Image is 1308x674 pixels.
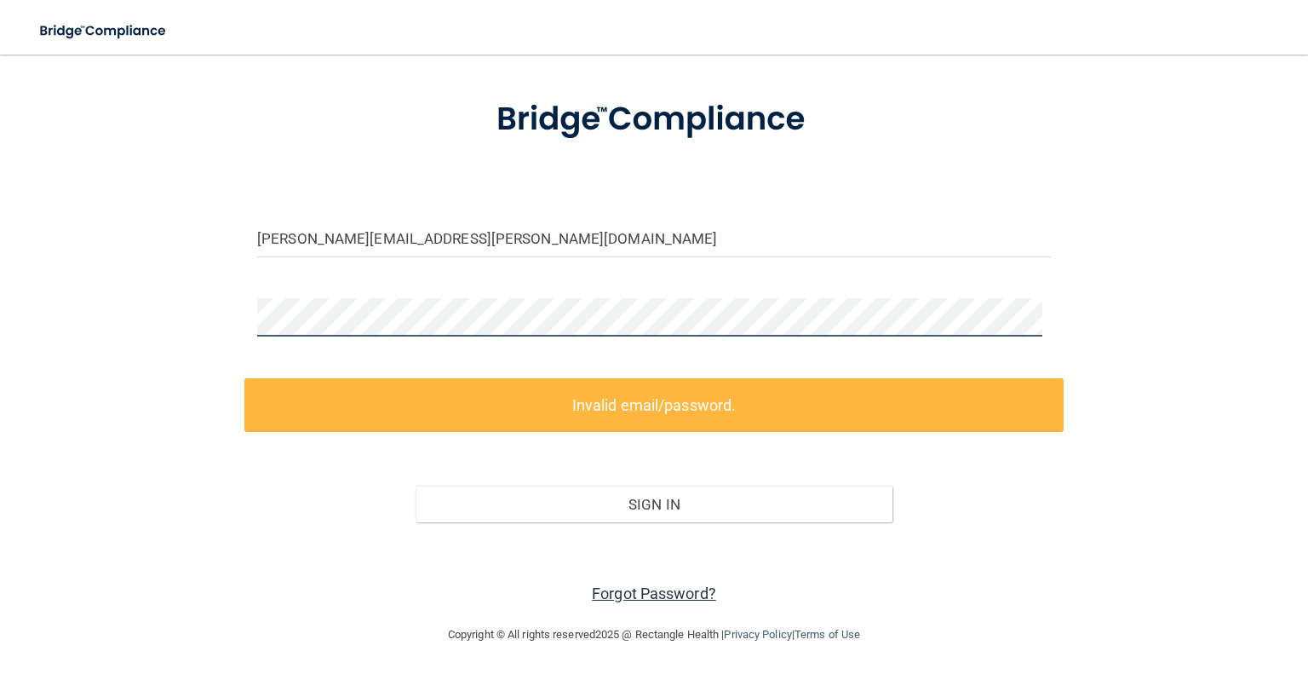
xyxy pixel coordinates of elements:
img: bridge_compliance_login_screen.278c3ca4.svg [462,77,846,163]
a: Terms of Use [795,628,860,641]
div: Copyright © All rights reserved 2025 @ Rectangle Health | | [343,608,965,662]
a: Privacy Policy [724,628,791,641]
input: Email [257,219,1051,257]
a: Forgot Password? [592,585,716,602]
label: Invalid email/password. [244,378,1064,432]
img: bridge_compliance_login_screen.278c3ca4.svg [26,14,182,49]
button: Sign In [416,486,892,523]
